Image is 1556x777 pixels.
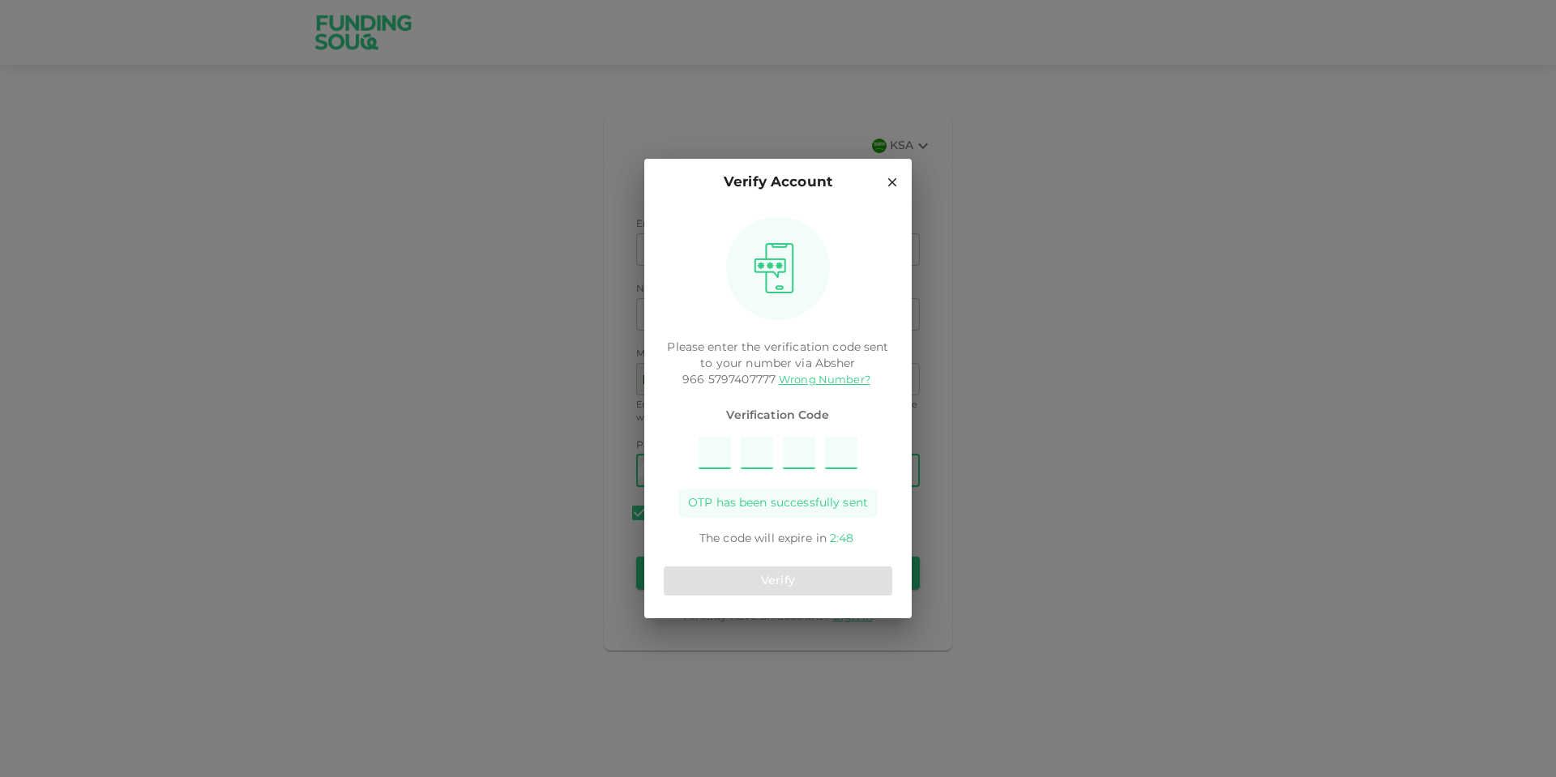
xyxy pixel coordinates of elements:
[748,242,800,294] img: otpImage
[830,533,853,544] span: 2 : 48
[688,495,868,511] span: OTP has been successfully sent
[741,437,773,469] input: Please enter OTP character 2
[664,408,892,424] span: Verification Code
[783,437,815,469] input: Please enter OTP character 3
[664,339,892,388] p: Please enter the verification code sent to your number via Absher 966 5797407777
[699,533,827,544] span: The code will expire in
[699,437,731,469] input: Please enter OTP character 1
[779,375,870,386] a: Wrong Number?
[825,437,857,469] input: Please enter OTP character 4
[724,172,832,194] p: Verify Account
